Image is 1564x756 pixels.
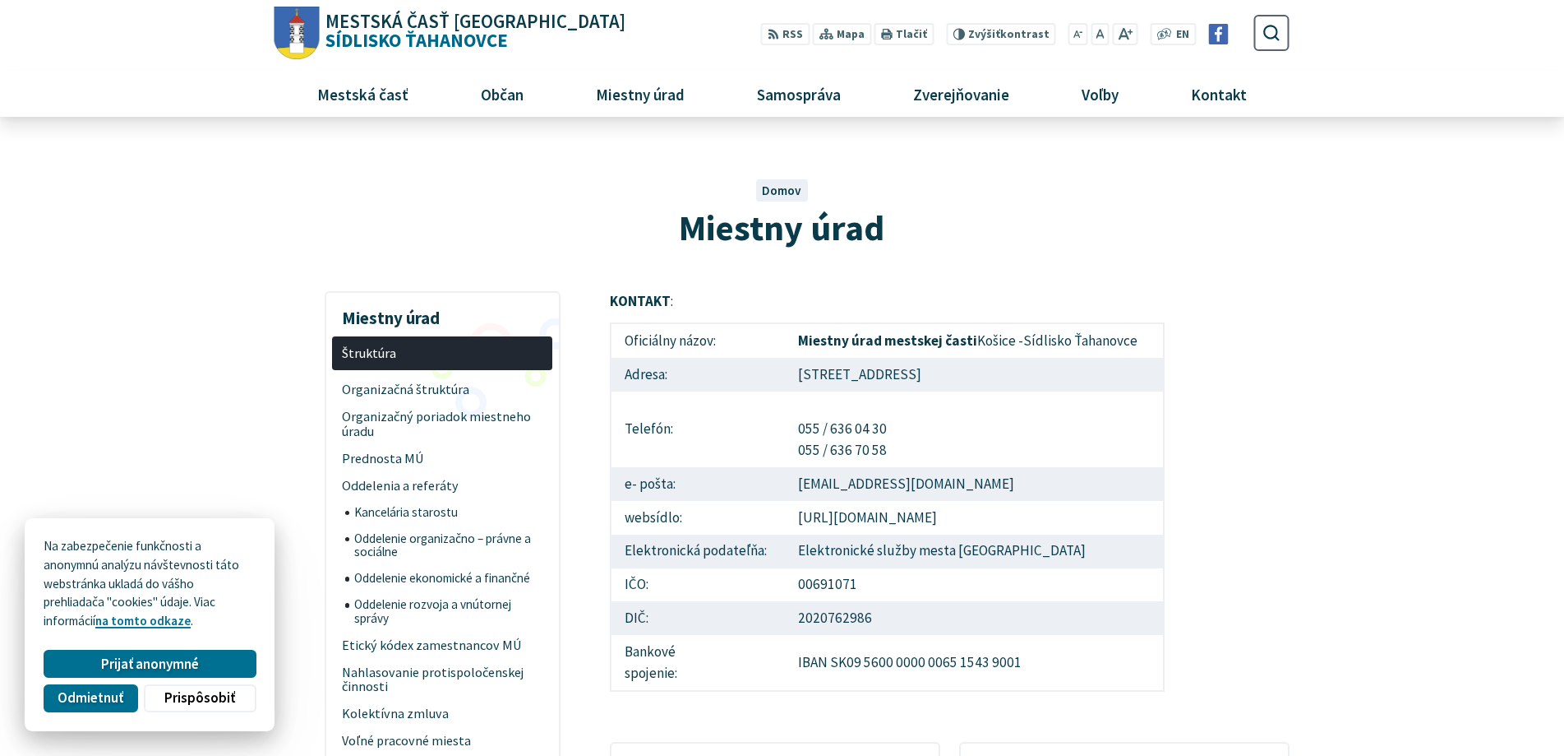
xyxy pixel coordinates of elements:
p: Na zabezpečenie funkčnosti a anonymnú analýzu návštevnosti táto webstránka ukladá do vášho prehli... [44,537,256,631]
a: Oddelenie rozvoja a vnútornej správy [345,591,553,632]
a: Oddelenia a referáty [332,472,552,499]
img: Prejsť na domovskú stránku [275,7,320,60]
span: Zverejňovanie [907,72,1015,116]
span: Voľné pracovné miesta [342,728,543,755]
p: : [610,291,1165,313]
a: 2020762986 [798,609,872,627]
a: Štruktúra [332,336,552,370]
span: Zvýšiť [968,27,1000,41]
a: Kolektívna zmluva [332,701,552,728]
a: Organizačná štruktúra [332,376,552,403]
span: Mapa [837,26,865,44]
td: IBAN SK [785,635,1164,690]
button: Prispôsobiť [144,684,256,712]
span: Kolektívna zmluva [342,701,543,728]
span: Občan [474,72,529,116]
td: e- pošta: [611,467,785,501]
a: Voľné pracovné miesta [332,728,552,755]
td: [STREET_ADDRESS] [785,358,1164,392]
img: Prejsť na Facebook stránku [1208,24,1229,44]
span: Kontakt [1185,72,1253,116]
button: Nastaviť pôvodnú veľkosť písma [1091,23,1109,45]
a: Kancelária starostu [345,499,553,526]
a: 055 / 636 70 58 [798,441,887,459]
td: [EMAIL_ADDRESS][DOMAIN_NAME] [785,467,1164,501]
h3: Miestny úrad [332,296,552,331]
button: Zvýšiťkontrast [946,23,1055,45]
span: Etický kódex zamestnancov MÚ [342,632,543,659]
a: 055 / 636 04 30 [798,420,887,438]
td: [URL][DOMAIN_NAME] [785,501,1164,535]
a: Oddelenie organizačno – právne a sociálne [345,526,553,566]
span: Organizačná štruktúra [342,376,543,403]
button: Tlačiť [874,23,934,45]
a: Mestská časť [287,72,438,116]
strong: KONTAKT [610,292,671,310]
a: Oddelenie ekonomické a finančné [345,566,553,592]
strong: Miestny úrad mestskej časti [798,332,977,350]
span: Prispôsobiť [164,689,235,707]
span: Oddelenie rozvoja a vnútornej správy [354,591,543,632]
span: Voľby [1076,72,1125,116]
a: Organizačný poriadok miestneho úradu [332,403,552,445]
span: Miestny úrad [679,205,884,250]
td: Adresa: [611,358,785,392]
a: 09 5600 0000 0065 [847,653,957,671]
a: EN [1172,26,1194,44]
button: Prijať anonymné [44,650,256,678]
span: kontrast [968,28,1050,41]
a: Samospráva [727,72,871,116]
span: Mestská časť [GEOGRAPHIC_DATA] [325,12,625,31]
span: Samospráva [750,72,847,116]
a: Miestny úrad [565,72,714,116]
span: Štruktúra [342,340,543,367]
a: Zverejňovanie [883,72,1040,116]
a: 00691071 [798,575,857,593]
td: websídlo: [611,501,785,535]
span: Oddelenia a referáty [342,472,543,499]
span: Prednosta MÚ [342,445,543,472]
a: Voľby [1052,72,1149,116]
td: Elektronická podateľňa: [611,535,785,568]
span: Prijať anonymné [101,656,199,673]
td: DIČ: [611,601,785,635]
a: Etický kódex zamestnancov MÚ [332,632,552,659]
a: 1543 9001 [960,653,1022,671]
button: Zmenšiť veľkosť písma [1068,23,1088,45]
span: Oddelenie organizačno – právne a sociálne [354,526,543,566]
button: Odmietnuť [44,684,137,712]
button: Zväčšiť veľkosť písma [1112,23,1137,45]
span: Odmietnuť [58,689,123,707]
td: Košice -Sídlisko Ťahanovce [785,323,1164,358]
a: Prednosta MÚ [332,445,552,472]
a: na tomto odkaze [95,613,191,628]
span: RSS [782,26,803,44]
span: Kancelária starostu [354,499,543,526]
a: Kontakt [1161,72,1277,116]
span: Mestská časť [311,72,414,116]
a: Občan [450,72,553,116]
td: IČO: [611,568,785,602]
a: Nahlasovanie protispoločenskej činnosti [332,659,552,701]
a: Mapa [813,23,871,45]
a: Elektronické služby mesta [GEOGRAPHIC_DATA] [798,541,1086,559]
span: Oddelenie ekonomické a finančné [354,566,543,592]
a: RSS [761,23,810,45]
span: Sídlisko Ťahanovce [320,12,626,50]
span: Miestny úrad [589,72,690,116]
span: EN [1176,26,1189,44]
span: Nahlasovanie protispoločenskej činnosti [342,659,543,701]
span: Tlačiť [896,28,927,41]
span: Organizačný poriadok miestneho úradu [342,403,543,445]
td: Oficiálny názov: [611,323,785,358]
td: Telefón: [611,392,785,467]
a: Logo Sídlisko Ťahanovce, prejsť na domovskú stránku. [275,7,625,60]
a: Domov [762,183,801,198]
td: Bankové spojenie: [611,635,785,690]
